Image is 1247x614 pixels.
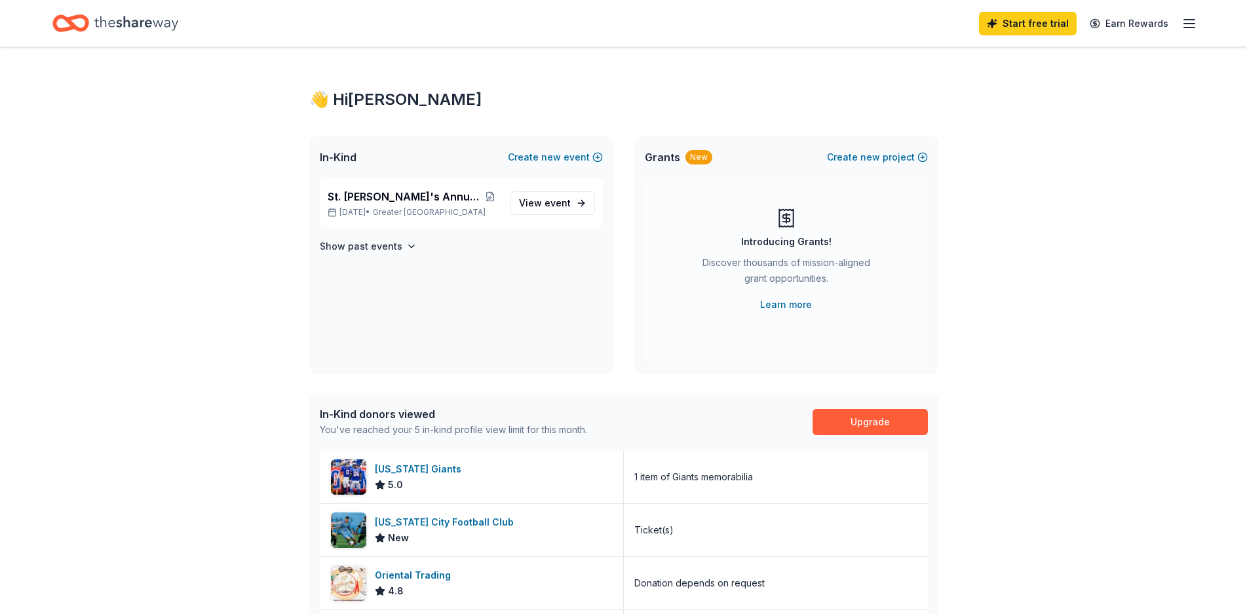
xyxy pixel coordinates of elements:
a: Upgrade [813,409,928,435]
a: Earn Rewards [1082,12,1176,35]
div: 👋 Hi [PERSON_NAME] [309,89,938,110]
div: You've reached your 5 in-kind profile view limit for this month. [320,422,587,438]
span: View [519,195,571,211]
div: New [685,150,712,164]
p: [DATE] • [328,207,500,218]
div: In-Kind donors viewed [320,406,587,422]
button: Createnewevent [508,149,603,165]
div: Ticket(s) [634,522,674,538]
span: new [541,149,561,165]
div: 1 item of Giants memorabilia [634,469,753,485]
div: [US_STATE] City Football Club [375,514,519,530]
span: event [545,197,571,208]
a: Learn more [760,297,812,313]
span: 5.0 [388,477,403,493]
div: [US_STATE] Giants [375,461,467,477]
span: St. [PERSON_NAME]'s Annual Radio Bingo [328,189,481,204]
img: Image for Oriental Trading [331,566,366,601]
span: New [388,530,409,546]
h4: Show past events [320,239,402,254]
div: Donation depends on request [634,575,765,591]
span: 4.8 [388,583,404,599]
span: In-Kind [320,149,356,165]
span: Grants [645,149,680,165]
span: Greater [GEOGRAPHIC_DATA] [373,207,486,218]
img: Image for New York City Football Club [331,512,366,548]
img: Image for New York Giants [331,459,366,495]
a: Start free trial [979,12,1077,35]
button: Show past events [320,239,417,254]
div: Oriental Trading [375,567,456,583]
a: Home [52,8,178,39]
div: Introducing Grants! [741,234,832,250]
button: Createnewproject [827,149,928,165]
span: new [860,149,880,165]
a: View event [510,191,595,215]
div: Discover thousands of mission-aligned grant opportunities. [697,255,875,292]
